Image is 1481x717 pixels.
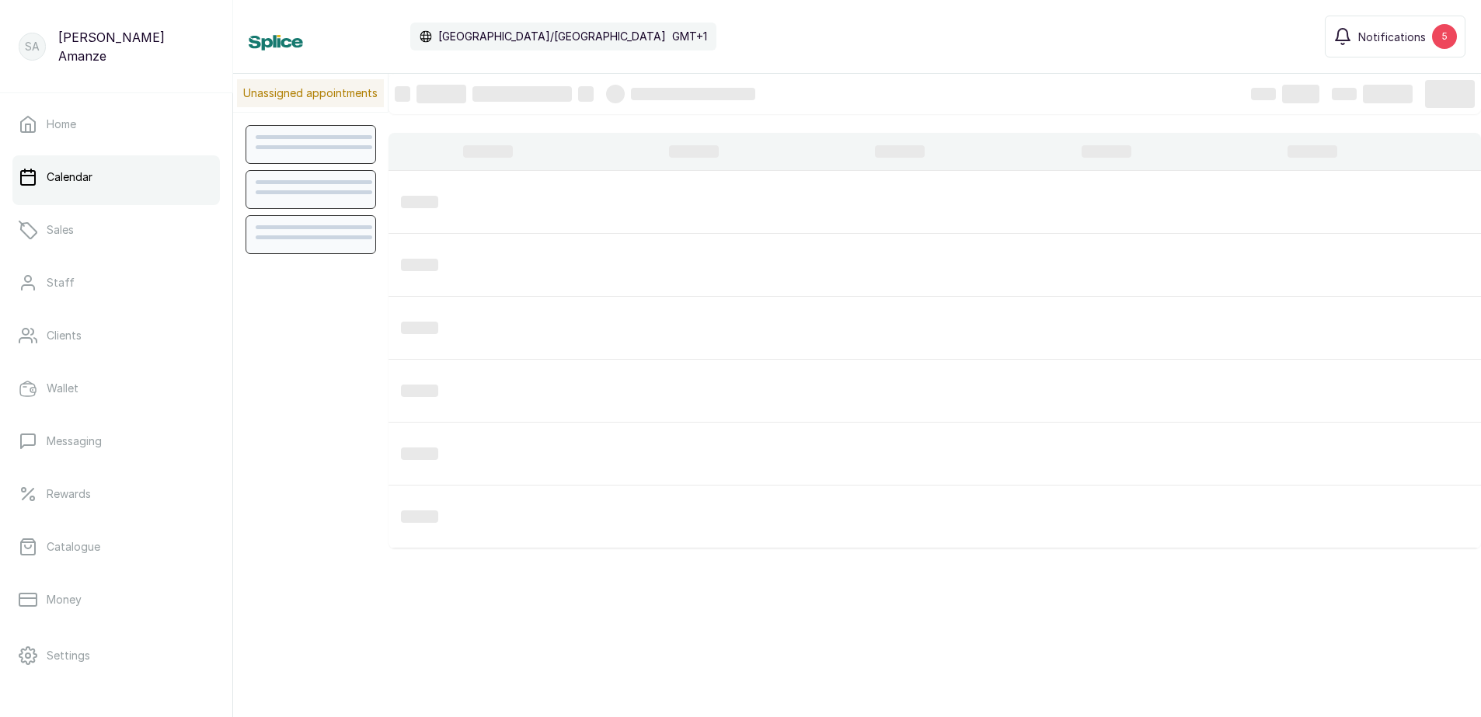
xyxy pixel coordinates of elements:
[1325,16,1465,57] button: Notifications5
[12,367,220,410] a: Wallet
[12,525,220,569] a: Catalogue
[47,381,78,396] p: Wallet
[1432,24,1457,49] div: 5
[47,592,82,607] p: Money
[12,103,220,146] a: Home
[438,29,666,44] p: [GEOGRAPHIC_DATA]/[GEOGRAPHIC_DATA]
[47,486,91,502] p: Rewards
[25,39,40,54] p: SA
[12,634,220,677] a: Settings
[1358,29,1426,45] span: Notifications
[12,314,220,357] a: Clients
[47,539,100,555] p: Catalogue
[47,117,76,132] p: Home
[47,169,92,185] p: Calendar
[47,328,82,343] p: Clients
[47,275,75,291] p: Staff
[12,155,220,199] a: Calendar
[12,261,220,305] a: Staff
[237,79,384,107] p: Unassigned appointments
[672,29,707,44] p: GMT+1
[47,433,102,449] p: Messaging
[12,208,220,252] a: Sales
[47,648,90,663] p: Settings
[12,578,220,621] a: Money
[12,419,220,463] a: Messaging
[47,222,74,238] p: Sales
[12,472,220,516] a: Rewards
[58,28,214,65] p: [PERSON_NAME] Amanze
